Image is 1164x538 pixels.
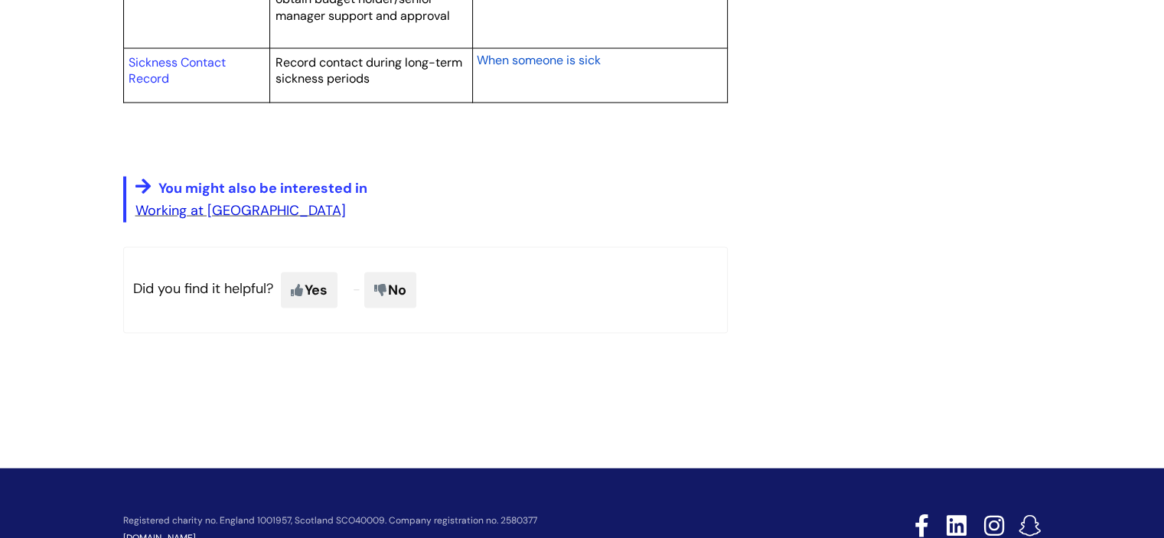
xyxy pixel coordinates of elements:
[476,51,600,69] a: When someone is sick
[135,201,346,220] a: Working at [GEOGRAPHIC_DATA]
[276,54,462,87] span: Record contact during long-term sickness periods
[129,54,226,87] a: Sickness Contact Record
[158,179,367,197] span: You might also be interested in
[123,247,728,333] p: Did you find it helpful?
[476,52,600,68] span: When someone is sick
[123,516,806,526] p: Registered charity no. England 1001957, Scotland SCO40009. Company registration no. 2580377
[281,272,337,308] span: Yes
[364,272,416,308] span: No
